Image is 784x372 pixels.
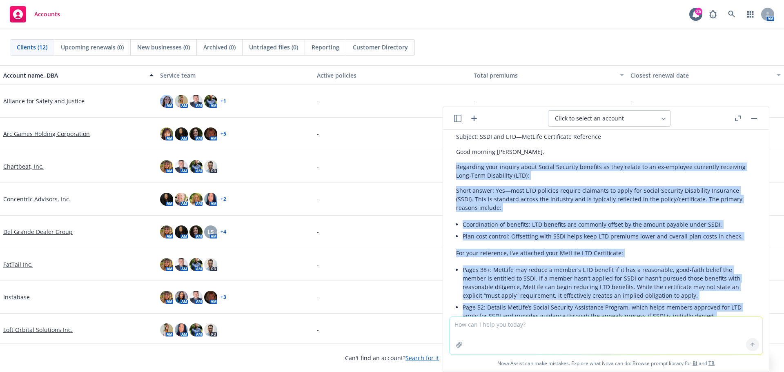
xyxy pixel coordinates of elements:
[175,258,188,271] img: photo
[204,160,217,173] img: photo
[317,129,319,138] span: -
[3,227,73,236] a: Del Grande Dealer Group
[175,127,188,140] img: photo
[470,65,627,85] button: Total premiums
[548,110,670,127] button: Click to select an account
[17,43,47,51] span: Clients (12)
[317,260,319,269] span: -
[203,43,236,51] span: Archived (0)
[189,160,203,173] img: photo
[317,195,319,203] span: -
[175,160,188,173] img: photo
[405,354,439,362] a: Search for it
[456,147,756,156] p: Good morning [PERSON_NAME],
[317,162,319,171] span: -
[3,129,90,138] a: Arc Games Holding Corporation
[317,97,319,105] span: -
[160,160,173,173] img: photo
[189,323,203,336] img: photo
[456,249,756,257] p: For your reference, I’ve attached your MetLife LTD Certificate:
[456,132,756,141] p: Subject: SSDI and LTD—MetLife Certificate Reference
[220,197,226,202] a: + 2
[207,227,214,236] span: LS
[353,43,408,51] span: Customer Directory
[7,3,63,26] a: Accounts
[160,193,173,206] img: photo
[463,230,756,242] li: Plan cost control: Offsetting with SSDI helps keep LTD premiums lower and overall plan costs in c...
[630,71,772,80] div: Closest renewal date
[160,258,173,271] img: photo
[160,95,173,108] img: photo
[3,325,73,334] a: Loft Orbital Solutions Inc.
[137,43,190,51] span: New businesses (0)
[695,8,702,15] div: 25
[708,360,715,367] a: TR
[3,97,85,105] a: Alliance for Safety and Justice
[312,43,339,51] span: Reporting
[317,293,319,301] span: -
[204,291,217,304] img: photo
[456,163,756,180] p: Regarding your inquiry about Social Security benefits as they relate to an ex-employee currently ...
[220,295,226,300] a: + 3
[189,258,203,271] img: photo
[3,162,44,171] a: Chartbeat, Inc.
[3,260,33,269] a: FatTail Inc.
[317,325,319,334] span: -
[314,65,470,85] button: Active policies
[189,127,203,140] img: photo
[220,131,226,136] a: + 5
[175,323,188,336] img: photo
[160,291,173,304] img: photo
[446,355,766,372] span: Nova Assist can make mistakes. Explore what Nova can do: Browse prompt library for and
[34,11,60,18] span: Accounts
[463,264,756,301] li: Pages 38+: MetLife may reduce a member’s LTD benefit if it has a reasonable, good-faith belief th...
[157,65,314,85] button: Service team
[630,97,633,105] span: -
[456,186,756,212] p: Short answer: Yes—most LTD policies require claimants to apply for Social Security Disability Ins...
[160,323,173,336] img: photo
[463,301,756,322] li: Page 52: Details MetLife’s Social Security Assistance Program, which helps members approved for L...
[204,323,217,336] img: photo
[160,71,310,80] div: Service team
[555,114,624,123] span: Click to select an account
[189,95,203,108] img: photo
[317,71,467,80] div: Active policies
[463,218,756,230] li: Coordination of benefits: LTD benefits are commonly offset by the amount payable under SSDI.
[175,95,188,108] img: photo
[724,6,740,22] a: Search
[189,193,203,206] img: photo
[693,360,697,367] a: BI
[474,71,615,80] div: Total premiums
[204,193,217,206] img: photo
[204,127,217,140] img: photo
[61,43,124,51] span: Upcoming renewals (0)
[317,227,319,236] span: -
[189,225,203,238] img: photo
[175,225,188,238] img: photo
[204,258,217,271] img: photo
[742,6,759,22] a: Switch app
[160,225,173,238] img: photo
[3,195,71,203] a: Concentric Advisors, Inc.
[345,354,439,362] span: Can't find an account?
[220,99,226,104] a: + 1
[204,95,217,108] img: photo
[175,291,188,304] img: photo
[189,291,203,304] img: photo
[220,229,226,234] a: + 4
[705,6,721,22] a: Report a Bug
[160,127,173,140] img: photo
[3,71,145,80] div: Account name, DBA
[175,193,188,206] img: photo
[3,293,30,301] a: Instabase
[474,97,476,105] span: -
[627,65,784,85] button: Closest renewal date
[249,43,298,51] span: Untriaged files (0)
